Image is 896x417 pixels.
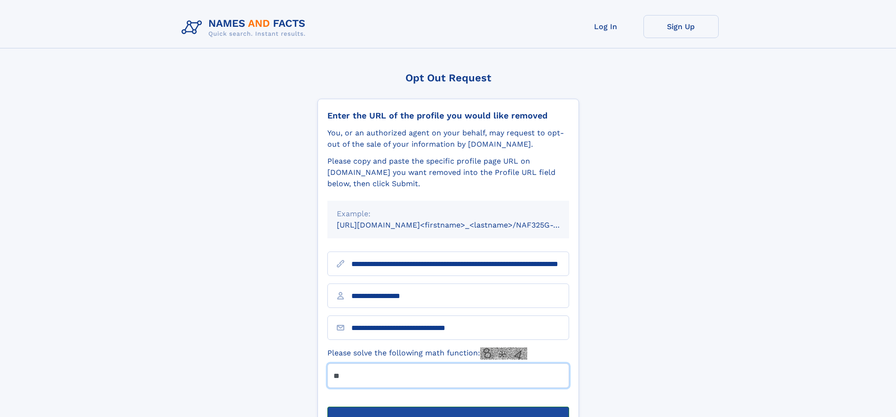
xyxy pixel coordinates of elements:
[337,220,587,229] small: [URL][DOMAIN_NAME]<firstname>_<lastname>/NAF325G-xxxxxxxx
[327,347,527,360] label: Please solve the following math function:
[317,72,579,84] div: Opt Out Request
[337,208,560,220] div: Example:
[178,15,313,40] img: Logo Names and Facts
[327,127,569,150] div: You, or an authorized agent on your behalf, may request to opt-out of the sale of your informatio...
[643,15,719,38] a: Sign Up
[327,110,569,121] div: Enter the URL of the profile you would like removed
[568,15,643,38] a: Log In
[327,156,569,189] div: Please copy and paste the specific profile page URL on [DOMAIN_NAME] you want removed into the Pr...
